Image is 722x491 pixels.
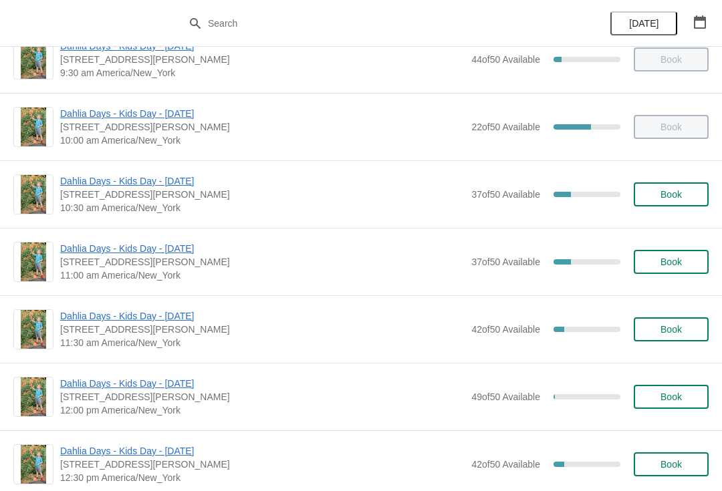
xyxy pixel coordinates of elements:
[60,336,465,349] span: 11:30 am America/New_York
[660,324,682,335] span: Book
[60,134,465,147] span: 10:00 am America/New_York
[60,242,465,255] span: Dahlia Days - Kids Day - [DATE]
[471,189,540,200] span: 37 of 50 Available
[60,201,465,214] span: 10:30 am America/New_York
[660,459,682,470] span: Book
[60,269,465,282] span: 11:00 am America/New_York
[21,377,47,416] img: Dahlia Days - Kids Day - Sat Sept 20th | 4 Jacobs Lane, Norwell, MA, USA | 12:00 pm America/New_York
[60,309,465,323] span: Dahlia Days - Kids Day - [DATE]
[471,54,540,65] span: 44 of 50 Available
[60,174,465,188] span: Dahlia Days - Kids Day - [DATE]
[60,377,465,390] span: Dahlia Days - Kids Day - [DATE]
[21,445,47,484] img: Dahlia Days - Kids Day - Sat Sept 20th | 4 Jacobs Lane, Norwell, MA, USA | 12:30 pm America/New_York
[471,391,540,402] span: 49 of 50 Available
[60,66,465,79] span: 9:30 am America/New_York
[660,391,682,402] span: Book
[634,182,709,206] button: Book
[21,175,47,214] img: Dahlia Days - Kids Day - Sat Sept 20th | 4 Jacobs Lane, Norwell, MA, USA | 10:30 am America/New_York
[629,18,658,29] span: [DATE]
[60,458,465,471] span: [STREET_ADDRESS][PERSON_NAME]
[660,189,682,200] span: Book
[60,323,465,336] span: [STREET_ADDRESS][PERSON_NAME]
[21,310,47,349] img: Dahlia Days - Kids Day - Sat Sept 20th | 4 Jacobs Lane, Norwell, MA, USA | 11:30 am America/New_York
[60,390,465,403] span: [STREET_ADDRESS][PERSON_NAME]
[21,242,47,281] img: Dahlia Days - Kids Day - Sat Sept 20th | 4 Jacobs Lane, Norwell, MA, USA | 11:00 am America/New_York
[634,250,709,274] button: Book
[60,188,465,201] span: [STREET_ADDRESS][PERSON_NAME]
[60,471,465,484] span: 12:30 pm America/New_York
[471,324,540,335] span: 42 of 50 Available
[21,40,47,79] img: Dahlia Days - Kids Day - Sat Sept 20th | 4 Jacobs Lane, Norwell, MA, USA | 9:30 am America/New_York
[60,53,465,66] span: [STREET_ADDRESS][PERSON_NAME]
[60,403,465,417] span: 12:00 pm America/New_York
[471,122,540,132] span: 22 of 50 Available
[634,317,709,341] button: Book
[634,452,709,476] button: Book
[634,385,709,409] button: Book
[21,108,47,146] img: Dahlia Days - Kids Day - Sat Sept 20th | 4 Jacobs Lane, Norwell, MA, USA | 10:00 am America/New_York
[60,444,465,458] span: Dahlia Days - Kids Day - [DATE]
[60,107,465,120] span: Dahlia Days - Kids Day - [DATE]
[60,120,465,134] span: [STREET_ADDRESS][PERSON_NAME]
[471,459,540,470] span: 42 of 50 Available
[60,255,465,269] span: [STREET_ADDRESS][PERSON_NAME]
[610,11,677,35] button: [DATE]
[207,11,541,35] input: Search
[471,257,540,267] span: 37 of 50 Available
[660,257,682,267] span: Book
